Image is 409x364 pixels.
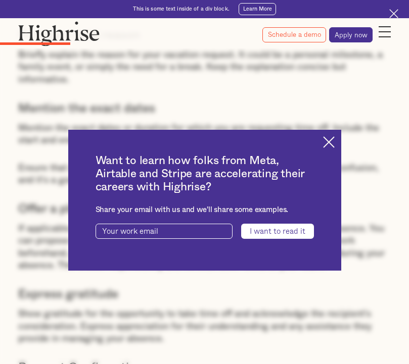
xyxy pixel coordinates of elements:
img: Cross icon [323,136,335,148]
img: Cross icon [389,9,398,18]
a: Learn More [239,3,277,15]
img: Highrise logo [18,21,100,46]
a: Schedule a demo [262,27,326,42]
a: Apply now [329,27,373,42]
div: This is some text inside of a div block. [133,6,230,13]
form: current-ascender-blog-article-modal-form [96,224,314,239]
div: Share your email with us and we'll share some examples. [96,205,314,215]
h2: Want to learn how folks from Meta, Airtable and Stripe are accelerating their careers with Highrise? [96,154,314,193]
input: Your work email [96,224,233,239]
input: I want to read it [241,224,314,239]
